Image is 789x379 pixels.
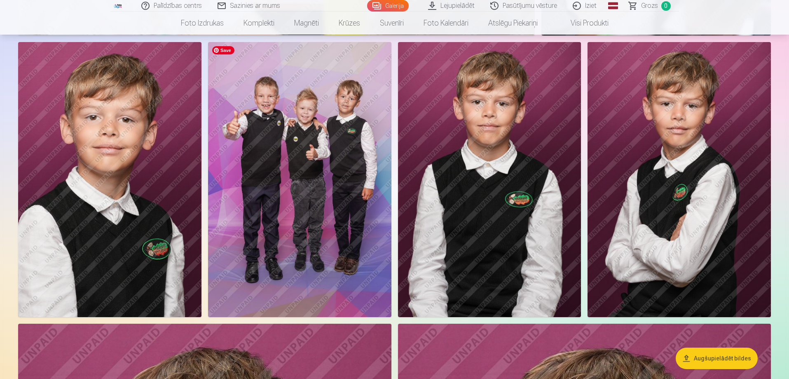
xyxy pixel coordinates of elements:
a: Atslēgu piekariņi [478,12,548,35]
a: Suvenīri [370,12,414,35]
a: Foto izdrukas [171,12,234,35]
a: Visi produkti [548,12,618,35]
a: Krūzes [329,12,370,35]
span: Grozs [641,1,658,11]
a: Foto kalendāri [414,12,478,35]
img: /fa1 [114,3,123,8]
a: Komplekti [234,12,284,35]
button: Augšupielādēt bildes [676,348,758,369]
span: Save [212,46,234,54]
a: Magnēti [284,12,329,35]
span: 0 [661,1,671,11]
